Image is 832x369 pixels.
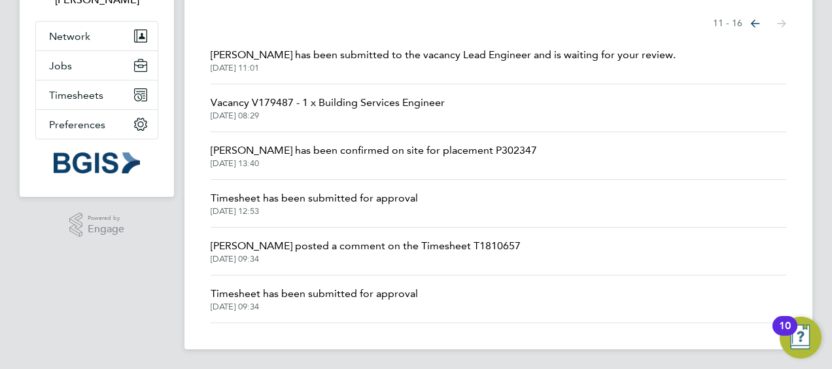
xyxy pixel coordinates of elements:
img: bgis-logo-retina.png [54,152,140,173]
span: Timesheet has been submitted for approval [211,190,418,206]
a: Go to home page [35,152,158,173]
button: Timesheets [36,80,158,109]
span: Vacancy V179487 - 1 x Building Services Engineer [211,95,445,111]
span: Preferences [49,118,105,131]
a: [PERSON_NAME] has been confirmed on site for placement P302347[DATE] 13:40 [211,143,537,169]
a: [PERSON_NAME] has been submitted to the vacancy Lead Engineer and is waiting for your review.[DAT... [211,47,676,73]
span: [PERSON_NAME] has been confirmed on site for placement P302347 [211,143,537,158]
span: Timesheets [49,89,103,101]
span: Engage [88,224,124,235]
span: [DATE] 09:34 [211,254,521,264]
div: 10 [779,326,791,343]
button: Jobs [36,51,158,80]
a: Timesheet has been submitted for approval[DATE] 09:34 [211,286,418,312]
a: Vacancy V179487 - 1 x Building Services Engineer[DATE] 08:29 [211,95,445,121]
a: Powered byEngage [69,213,125,237]
a: [PERSON_NAME] posted a comment on the Timesheet T1810657[DATE] 09:34 [211,238,521,264]
button: Preferences [36,110,158,139]
span: [DATE] 08:29 [211,111,445,121]
span: Jobs [49,60,72,72]
nav: Select page of notifications list [713,10,786,37]
span: Network [49,30,90,43]
span: [DATE] 13:40 [211,158,537,169]
span: Powered by [88,213,124,224]
span: [PERSON_NAME] has been submitted to the vacancy Lead Engineer and is waiting for your review. [211,47,676,63]
span: 11 - 16 [713,17,742,30]
span: Timesheet has been submitted for approval [211,286,418,302]
button: Open Resource Center, 10 new notifications [780,317,822,359]
span: [DATE] 11:01 [211,63,676,73]
span: [DATE] 09:34 [211,302,418,312]
button: Network [36,22,158,50]
a: Timesheet has been submitted for approval[DATE] 12:53 [211,190,418,217]
span: [PERSON_NAME] posted a comment on the Timesheet T1810657 [211,238,521,254]
span: [DATE] 12:53 [211,206,418,217]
